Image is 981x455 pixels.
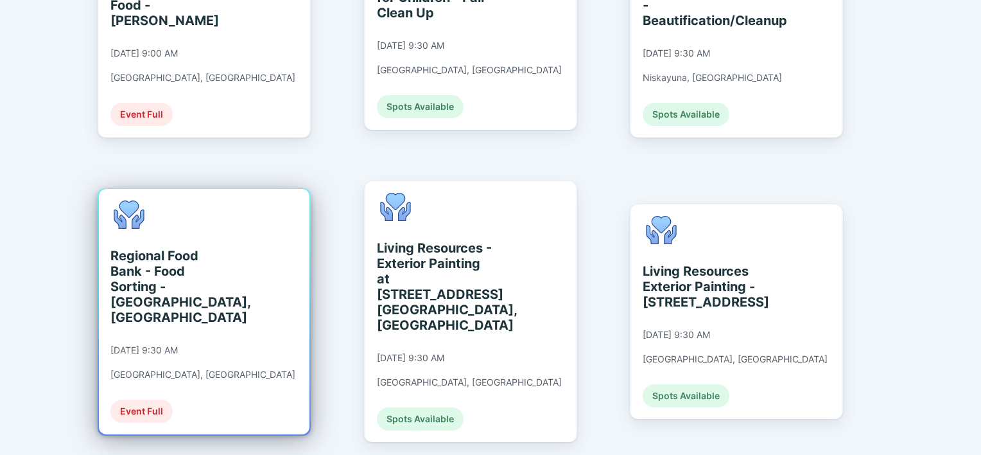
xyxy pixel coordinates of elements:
div: [GEOGRAPHIC_DATA], [GEOGRAPHIC_DATA] [377,64,562,76]
div: Living Resources - Exterior Painting at [STREET_ADDRESS] [GEOGRAPHIC_DATA], [GEOGRAPHIC_DATA] [377,240,494,333]
div: [GEOGRAPHIC_DATA], [GEOGRAPHIC_DATA] [377,377,562,388]
div: [DATE] 9:00 AM [110,48,178,59]
div: Spots Available [643,384,729,407]
div: [DATE] 9:30 AM [110,344,178,356]
div: Niskayuna, [GEOGRAPHIC_DATA] [643,72,782,84]
div: [GEOGRAPHIC_DATA], [GEOGRAPHIC_DATA] [110,72,295,84]
div: Event Full [110,400,173,423]
div: [DATE] 9:30 AM [643,329,710,341]
div: Event Full [110,103,173,126]
div: [DATE] 9:30 AM [643,48,710,59]
div: Regional Food Bank - Food Sorting - [GEOGRAPHIC_DATA], [GEOGRAPHIC_DATA] [110,248,228,325]
div: Spots Available [377,95,464,118]
div: [DATE] 9:30 AM [377,40,444,51]
div: Living Resources Exterior Painting - [STREET_ADDRESS] [643,263,760,310]
div: [GEOGRAPHIC_DATA], [GEOGRAPHIC_DATA] [643,353,828,365]
div: [GEOGRAPHIC_DATA], [GEOGRAPHIC_DATA] [110,369,295,380]
div: Spots Available [377,407,464,431]
div: Spots Available [643,103,729,126]
div: [DATE] 9:30 AM [377,352,444,364]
